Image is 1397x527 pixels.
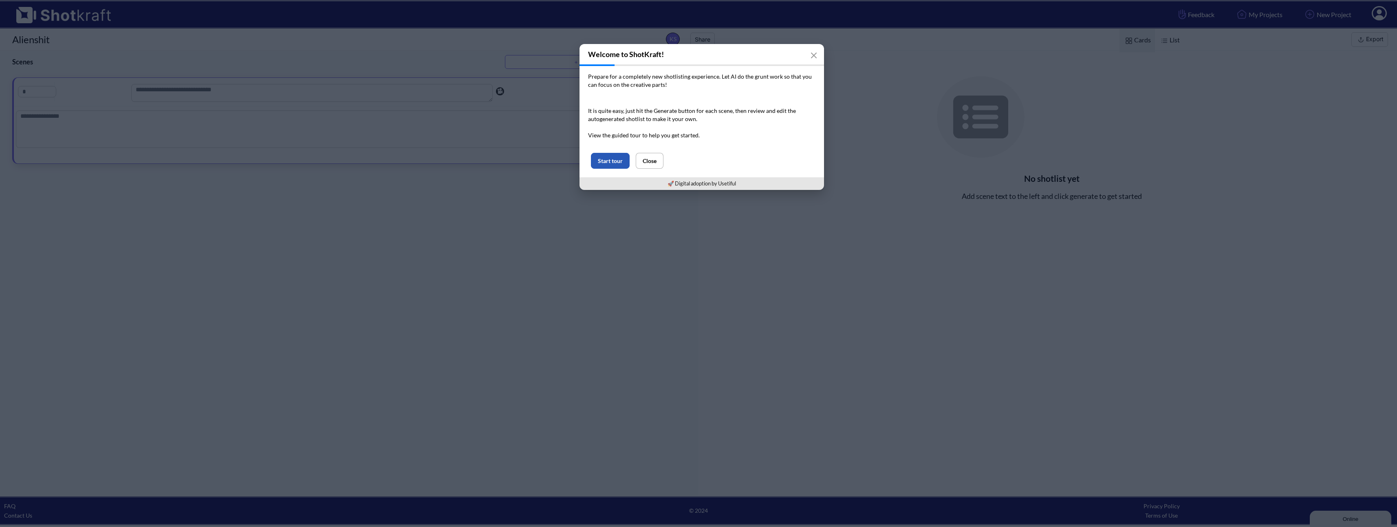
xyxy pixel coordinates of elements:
button: Close [636,153,663,169]
h3: Welcome to ShotKraft! [580,44,824,64]
button: Start tour [591,153,630,169]
a: 🚀 Digital adoption by Usetiful [668,180,736,187]
div: Online [6,7,75,13]
span: Prepare for a completely new shotlisting experience. [588,73,721,80]
p: It is quite easy, just hit the Generate button for each scene, then review and edit the autogener... [588,107,815,139]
